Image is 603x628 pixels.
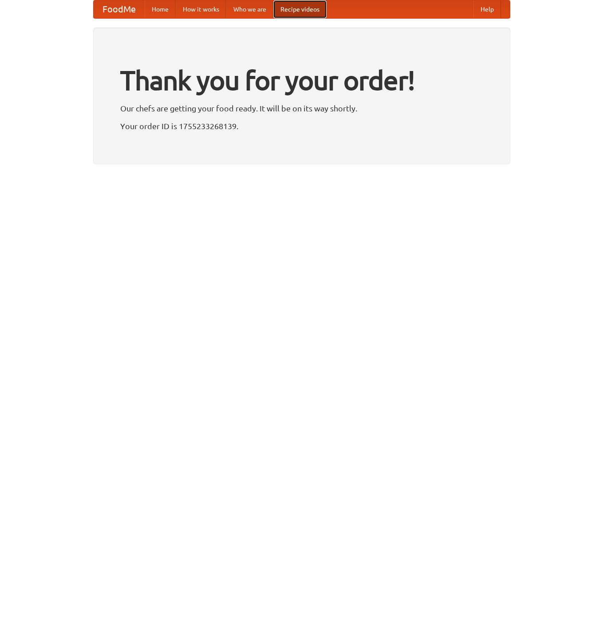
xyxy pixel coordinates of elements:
[176,0,226,18] a: How it works
[145,0,176,18] a: Home
[120,102,483,115] p: Our chefs are getting your food ready. It will be on its way shortly.
[120,59,483,102] h1: Thank you for your order!
[120,119,483,133] p: Your order ID is 1755233268139.
[473,0,501,18] a: Help
[94,0,145,18] a: FoodMe
[226,0,273,18] a: Who we are
[273,0,327,18] a: Recipe videos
